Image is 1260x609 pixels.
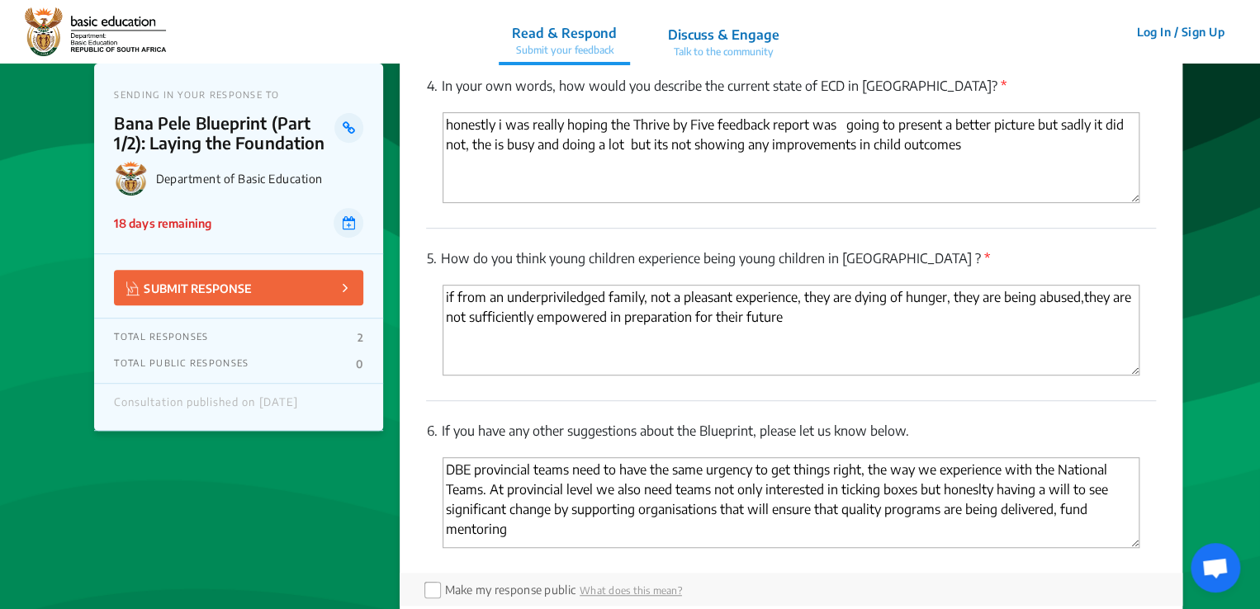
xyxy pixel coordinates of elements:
[443,112,1139,203] textarea: 'Type your answer here.' | translate
[155,172,363,186] p: Department of Basic Education
[512,23,617,43] p: Read & Respond
[358,331,363,344] p: 2
[114,161,149,196] img: Department of Basic Education logo
[114,270,363,305] button: SUBMIT RESPONSE
[668,25,779,45] p: Discuss & Engage
[444,583,575,597] label: Make my response public
[426,250,436,267] span: 5.
[114,113,334,153] p: Bana Pele Blueprint (Part 1/2): Laying the Foundation
[114,357,249,371] p: TOTAL PUBLIC RESPONSES
[114,89,363,100] p: SENDING IN YOUR RESPONSE TO
[426,421,1155,441] p: If you have any other suggestions about the Blueprint, please let us know below.
[512,43,617,58] p: Submit your feedback
[126,278,251,297] p: SUBMIT RESPONSE
[1191,543,1240,592] div: Open chat
[443,457,1139,548] textarea: 'Type your answer here.' | translate
[426,423,437,439] span: 6.
[114,396,297,418] div: Consultation published on [DATE]
[25,7,166,57] img: r3bhv9o7vttlwasn7lg2llmba4yf
[580,584,682,597] span: What does this mean?
[126,281,140,295] img: Vector.jpg
[443,285,1139,375] textarea: 'Type your answer here.' | translate
[1125,19,1235,45] button: Log In / Sign Up
[114,215,211,232] p: 18 days remaining
[426,76,1155,96] p: In your own words, how would you describe the current state of ECD in [GEOGRAPHIC_DATA]?
[426,78,437,94] span: 4.
[668,45,779,59] p: Talk to the community
[114,331,208,344] p: TOTAL RESPONSES
[356,357,363,371] p: 0
[426,248,1155,268] p: How do you think young children experience being young children in [GEOGRAPHIC_DATA] ?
